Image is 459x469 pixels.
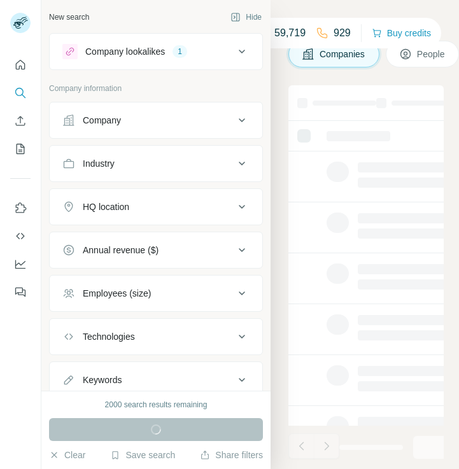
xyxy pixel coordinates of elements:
[83,114,121,127] div: Company
[50,235,262,265] button: Annual revenue ($)
[50,365,262,395] button: Keywords
[110,449,175,461] button: Save search
[288,15,444,33] h4: Search
[50,105,262,136] button: Company
[50,278,262,309] button: Employees (size)
[10,281,31,304] button: Feedback
[10,253,31,276] button: Dashboard
[49,449,85,461] button: Clear
[10,225,31,248] button: Use Surfe API
[274,25,306,41] p: 59,719
[105,399,208,410] div: 2000 search results remaining
[50,148,262,179] button: Industry
[49,83,263,94] p: Company information
[417,48,446,60] span: People
[83,330,135,343] div: Technologies
[173,46,187,57] div: 1
[10,109,31,132] button: Enrich CSV
[10,137,31,160] button: My lists
[10,81,31,104] button: Search
[334,25,351,41] p: 929
[320,48,366,60] span: Companies
[50,36,262,67] button: Company lookalikes1
[200,449,263,461] button: Share filters
[83,200,129,213] div: HQ location
[83,287,151,300] div: Employees (size)
[372,24,431,42] button: Buy credits
[49,11,89,23] div: New search
[83,244,159,256] div: Annual revenue ($)
[85,45,165,58] div: Company lookalikes
[83,157,115,170] div: Industry
[83,374,122,386] div: Keywords
[10,197,31,220] button: Use Surfe on LinkedIn
[10,53,31,76] button: Quick start
[222,8,271,27] button: Hide
[50,321,262,352] button: Technologies
[50,192,262,222] button: HQ location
